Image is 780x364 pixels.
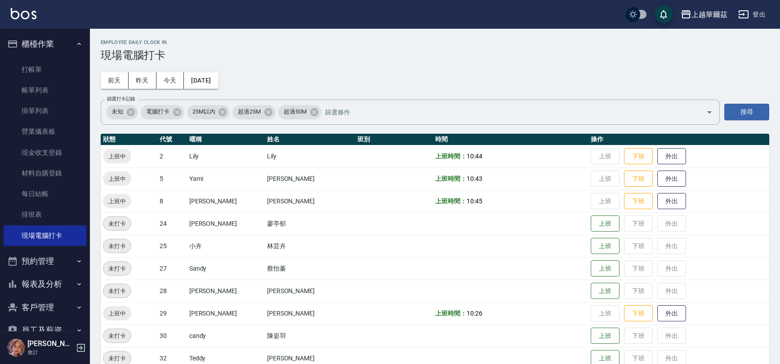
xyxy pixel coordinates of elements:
[588,134,769,145] th: 操作
[591,238,620,254] button: 上班
[232,107,266,116] span: 超過25M
[433,134,588,145] th: 時間
[187,257,265,280] td: Sandy
[101,134,157,145] th: 狀態
[103,331,131,341] span: 未打卡
[4,32,86,56] button: 櫃檯作業
[435,197,467,205] b: 上班時間：
[4,225,86,246] a: 現場電腦打卡
[4,101,86,121] a: 掛單列表
[27,348,73,356] p: 會計
[157,145,187,167] td: 2
[265,325,355,347] td: 陳姿羽
[157,280,187,302] td: 28
[265,280,355,302] td: [PERSON_NAME]
[655,5,673,23] button: save
[103,264,131,273] span: 未打卡
[591,328,620,344] button: 上班
[657,148,686,165] button: 外出
[4,272,86,296] button: 報表及分析
[624,148,653,165] button: 下班
[187,134,265,145] th: 暱稱
[467,197,482,205] span: 10:45
[265,235,355,257] td: 林芸卉
[103,219,131,228] span: 未打卡
[4,59,86,80] a: 打帳單
[156,72,184,89] button: 今天
[4,163,86,184] a: 材料自購登錄
[187,190,265,212] td: [PERSON_NAME]
[106,107,129,116] span: 未知
[624,171,653,187] button: 下班
[187,212,265,235] td: [PERSON_NAME]
[103,174,131,184] span: 上班中
[103,354,131,363] span: 未打卡
[157,190,187,212] td: 8
[157,167,187,190] td: 5
[157,134,187,145] th: 代號
[265,257,355,280] td: 蔡怡蓁
[157,302,187,325] td: 29
[591,260,620,277] button: 上班
[265,212,355,235] td: 廖亭郁
[657,171,686,187] button: 外出
[265,190,355,212] td: [PERSON_NAME]
[187,167,265,190] td: Yami
[157,325,187,347] td: 30
[265,302,355,325] td: [PERSON_NAME]
[4,250,86,273] button: 預約管理
[11,8,36,19] img: Logo
[4,319,86,342] button: 員工及薪資
[702,105,717,119] button: Open
[101,39,769,45] h2: Employee Daily Clock In
[157,212,187,235] td: 24
[265,145,355,167] td: Lily
[724,104,769,120] button: 搜尋
[232,105,276,119] div: 超過25M
[323,104,691,120] input: 篩選條件
[624,193,653,210] button: 下班
[187,235,265,257] td: 小卉
[101,72,129,89] button: 前天
[677,5,731,24] button: 上越華爾茲
[657,305,686,322] button: 外出
[103,152,131,161] span: 上班中
[27,339,73,348] h5: [PERSON_NAME]
[103,309,131,318] span: 上班中
[103,241,131,251] span: 未打卡
[624,305,653,322] button: 下班
[187,302,265,325] td: [PERSON_NAME]
[107,96,135,102] label: 篩選打卡記錄
[265,167,355,190] td: [PERSON_NAME]
[141,107,175,116] span: 電腦打卡
[4,121,86,142] a: 營業儀表板
[467,175,482,182] span: 10:43
[187,145,265,167] td: Lily
[141,105,184,119] div: 電腦打卡
[157,257,187,280] td: 27
[4,296,86,319] button: 客戶管理
[278,105,321,119] div: 超過50M
[657,193,686,210] button: 外出
[129,72,156,89] button: 昨天
[4,80,86,101] a: 帳單列表
[4,184,86,204] a: 每日結帳
[184,72,218,89] button: [DATE]
[691,9,727,20] div: 上越華爾茲
[4,142,86,163] a: 現金收支登錄
[355,134,433,145] th: 班別
[4,204,86,225] a: 排班表
[265,134,355,145] th: 姓名
[591,283,620,299] button: 上班
[467,153,482,160] span: 10:44
[435,153,467,160] b: 上班時間：
[106,105,138,119] div: 未知
[735,6,769,23] button: 登出
[101,49,769,61] h3: 現場電腦打卡
[103,286,131,296] span: 未打卡
[278,107,312,116] span: 超過50M
[187,105,230,119] div: 25M以內
[435,310,467,317] b: 上班時間：
[187,325,265,347] td: candy
[157,235,187,257] td: 25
